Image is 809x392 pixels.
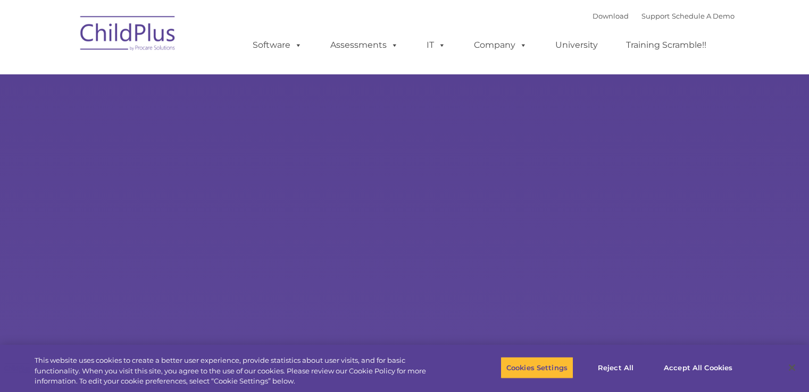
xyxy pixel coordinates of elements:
a: IT [416,35,456,56]
a: University [545,35,608,56]
a: Training Scramble!! [615,35,717,56]
a: Schedule A Demo [672,12,735,20]
a: Download [593,12,629,20]
font: | [593,12,735,20]
a: Support [641,12,670,20]
a: Assessments [320,35,409,56]
button: Cookies Settings [501,356,573,379]
a: Company [463,35,538,56]
button: Close [780,356,804,379]
div: This website uses cookies to create a better user experience, provide statistics about user visit... [35,355,445,387]
img: ChildPlus by Procare Solutions [75,8,181,62]
button: Accept All Cookies [658,356,738,379]
a: Software [242,35,313,56]
button: Reject All [582,356,649,379]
